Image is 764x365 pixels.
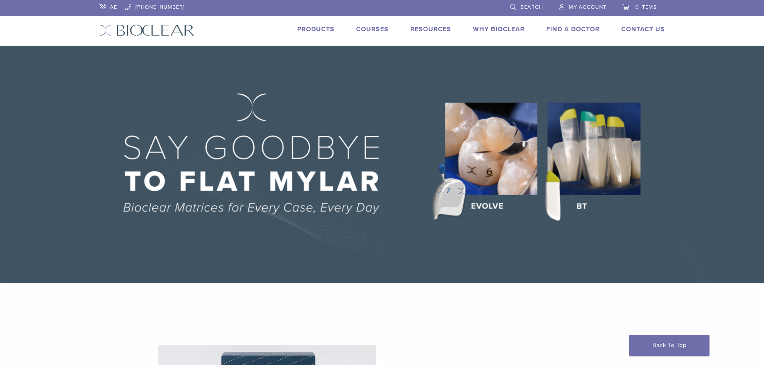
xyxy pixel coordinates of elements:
[410,25,451,33] a: Resources
[473,25,525,33] a: Why Bioclear
[635,4,657,10] span: 0 items
[521,4,543,10] span: Search
[297,25,334,33] a: Products
[629,335,709,356] a: Back To Top
[569,4,606,10] span: My Account
[99,24,195,36] img: Bioclear
[356,25,389,33] a: Courses
[546,25,600,33] a: Find A Doctor
[621,25,665,33] a: Contact Us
